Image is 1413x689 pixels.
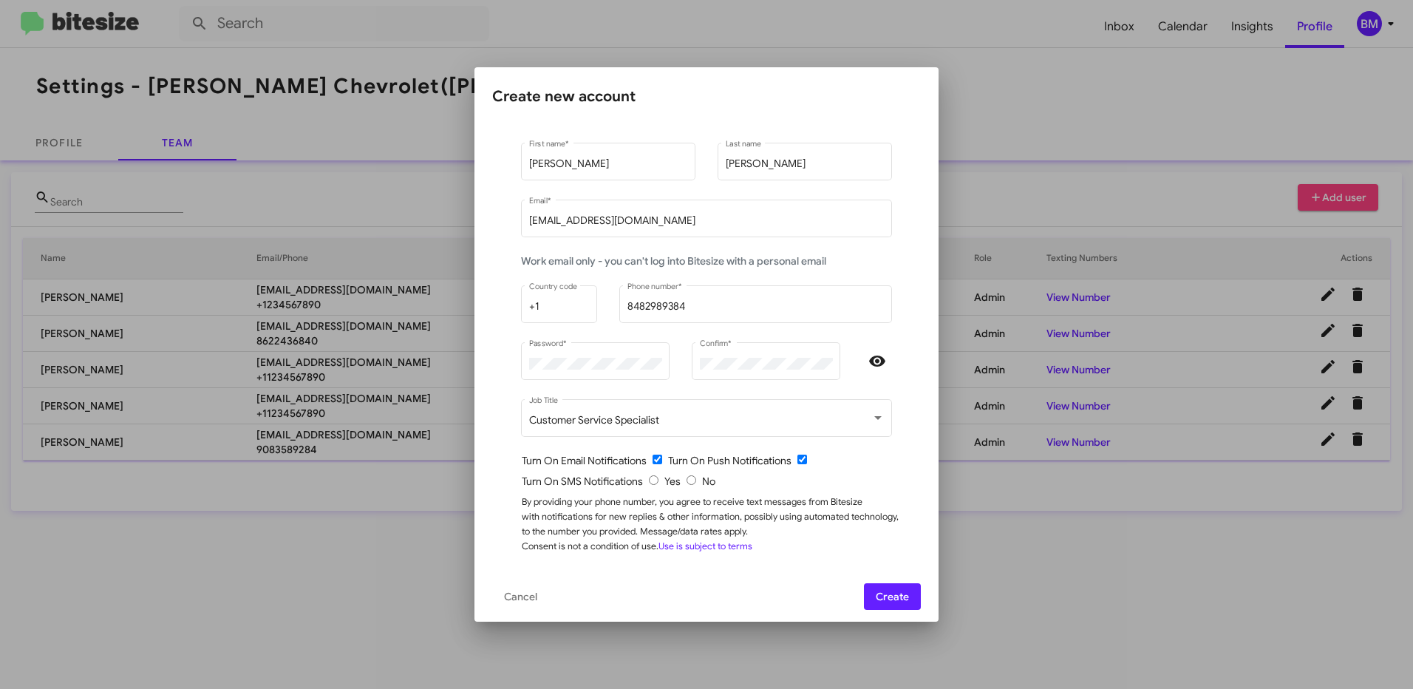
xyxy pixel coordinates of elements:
span: Cancel [504,583,537,610]
span: Customer Service Specialist [529,413,659,427]
input: example@mail.com [529,215,885,227]
button: Cancel [492,583,549,610]
a: Use is subject to terms [658,540,752,552]
div: By providing your phone number, you agree to receive text messages from Bitesize with notificatio... [522,495,903,554]
span: Turn On Push Notifications [668,454,791,467]
span: Turn On SMS Notifications [522,475,643,488]
span: Yes [664,475,681,488]
div: Create new account [492,85,921,109]
span: Work email only - you can't log into Bitesize with a personal email [521,254,826,268]
input: Example: John [529,158,688,170]
input: Example: Wick [726,158,885,170]
input: 23456789 [627,301,885,313]
span: No [702,475,715,488]
button: Create [864,583,921,610]
span: Create [876,583,909,610]
span: Turn On Email Notifications [522,454,647,467]
button: Hide password [862,347,892,376]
